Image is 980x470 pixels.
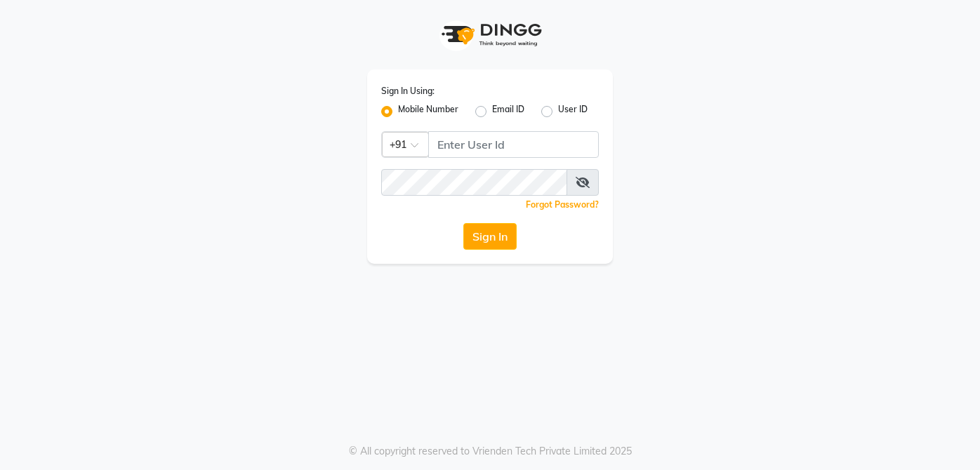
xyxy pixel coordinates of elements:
[558,103,588,120] label: User ID
[526,199,599,210] a: Forgot Password?
[434,14,546,55] img: logo1.svg
[381,85,435,98] label: Sign In Using:
[492,103,524,120] label: Email ID
[381,169,567,196] input: Username
[428,131,599,158] input: Username
[463,223,517,250] button: Sign In
[398,103,458,120] label: Mobile Number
